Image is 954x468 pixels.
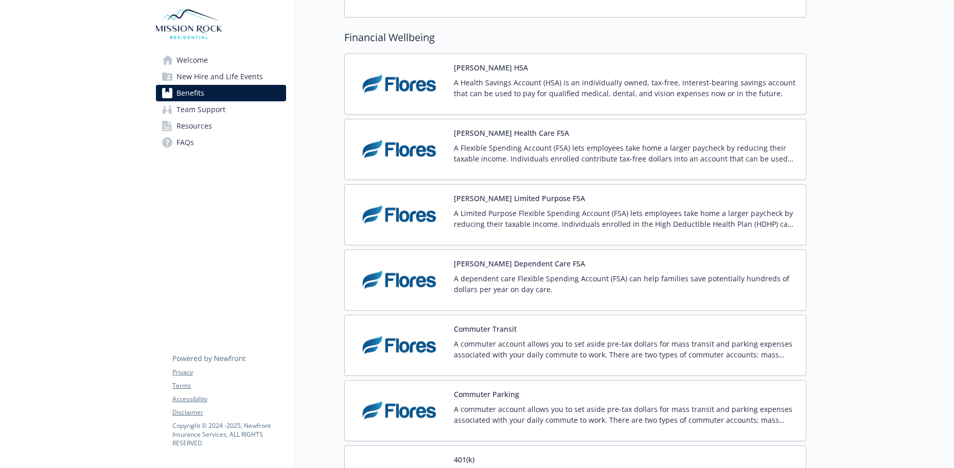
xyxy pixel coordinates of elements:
h2: Financial Wellbeing [344,30,806,45]
img: Flores and Associates carrier logo [353,323,446,367]
a: Resources [156,118,286,134]
a: Team Support [156,101,286,118]
a: FAQs [156,134,286,151]
button: [PERSON_NAME] Limited Purpose FSA [454,193,585,204]
a: Disclaimer [172,408,286,417]
a: Terms [172,381,286,390]
p: Copyright © 2024 - 2025 , Newfront Insurance Services, ALL RIGHTS RESERVED [172,421,286,447]
button: [PERSON_NAME] HSA [454,62,528,73]
span: Team Support [176,101,225,118]
p: A commuter account allows you to set aside pre-tax dollars for mass transit and parking expenses ... [454,404,798,425]
span: Resources [176,118,212,134]
img: Flores and Associates carrier logo [353,128,446,171]
span: Welcome [176,52,208,68]
a: Privacy [172,368,286,377]
button: [PERSON_NAME] Dependent Care FSA [454,258,585,269]
img: Flores and Associates carrier logo [353,389,446,433]
button: Commuter Parking [454,389,519,400]
button: 401(k) [454,454,474,465]
span: New Hire and Life Events [176,68,263,85]
span: Benefits [176,85,204,101]
a: Welcome [156,52,286,68]
p: A Flexible Spending Account (FSA) lets employees take home a larger paycheck by reducing their ta... [454,142,798,164]
p: A Health Savings Account (HSA) is an individually owned, tax-free, interest-bearing savings accou... [454,77,798,99]
img: Flores and Associates carrier logo [353,62,446,106]
button: Commuter Transit [454,323,517,334]
p: A Limited Purpose Flexible Spending Account (FSA) lets employees take home a larger paycheck by r... [454,208,798,229]
img: Flores and Associates carrier logo [353,258,446,302]
button: [PERSON_NAME] Health Care FSA [454,128,569,138]
span: FAQs [176,134,194,151]
p: A dependent care Flexible Spending Account (FSA) can help families save potentially hundreds of d... [454,273,798,295]
img: Flores and Associates carrier logo [353,193,446,237]
p: A commuter account allows you to set aside pre-tax dollars for mass transit and parking expenses ... [454,338,798,360]
a: Benefits [156,85,286,101]
a: New Hire and Life Events [156,68,286,85]
a: Accessibility [172,394,286,404]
